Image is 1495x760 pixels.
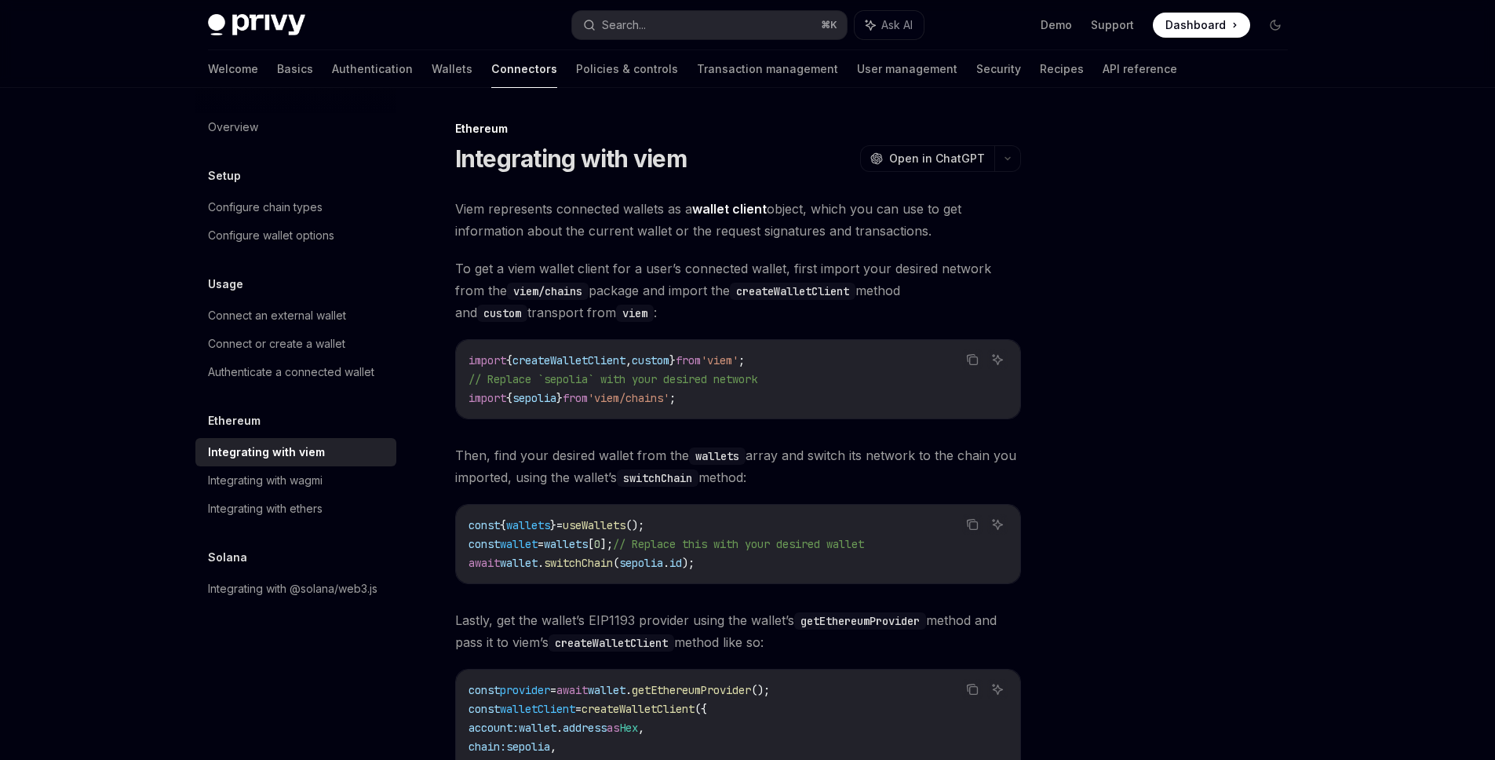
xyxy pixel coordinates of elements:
span: (); [625,518,644,532]
code: custom [477,305,527,322]
button: Toggle dark mode [1263,13,1288,38]
div: Connect an external wallet [208,306,346,325]
span: const [469,537,500,551]
span: = [538,537,544,551]
div: Authenticate a connected wallet [208,363,374,382]
a: Transaction management [697,50,838,88]
span: getEthereumProvider [632,683,751,697]
a: Authenticate a connected wallet [195,358,396,386]
img: dark logo [208,14,305,36]
span: walletClient [500,702,575,716]
button: Ask AI [987,349,1008,370]
h5: Solana [208,548,247,567]
a: Recipes [1040,50,1084,88]
span: , [625,353,632,367]
span: useWallets [563,518,625,532]
span: sepolia [512,391,556,405]
a: Integrating with @solana/web3.js [195,575,396,603]
span: chain: [469,740,506,754]
span: } [556,391,563,405]
a: Basics [277,50,313,88]
span: ( [613,556,619,570]
span: Hex [619,721,638,735]
span: provider [500,683,550,697]
code: createWalletClient [549,634,674,652]
span: createWalletClient [512,353,625,367]
span: await [556,683,588,697]
a: Integrating with viem [195,438,396,466]
div: Ethereum [455,121,1021,137]
div: Search... [602,16,646,35]
a: Connect or create a wallet [195,330,396,358]
span: { [506,391,512,405]
a: Security [976,50,1021,88]
span: from [676,353,701,367]
span: 0 [594,537,600,551]
button: Search...⌘K [572,11,847,39]
a: wallet client [692,201,767,217]
div: Integrating with @solana/web3.js [208,579,377,598]
div: Configure chain types [208,198,323,217]
a: Dashboard [1153,13,1250,38]
a: Support [1091,17,1134,33]
span: Then, find your desired wallet from the array and switch its network to the chain you imported, u... [455,444,1021,488]
span: wallet [588,683,625,697]
a: Wallets [432,50,472,88]
code: viem [616,305,654,322]
span: address [563,721,607,735]
span: wallet [500,556,538,570]
span: ; [738,353,745,367]
span: To get a viem wallet client for a user’s connected wallet, first import your desired network from... [455,258,1021,323]
span: . [538,556,544,570]
div: Integrating with viem [208,443,325,462]
a: Authentication [332,50,413,88]
span: Open in ChatGPT [889,151,985,166]
span: ); [682,556,695,570]
a: Configure wallet options [195,221,396,250]
button: Copy the contents from the code block [962,514,983,535]
h1: Integrating with viem [455,144,687,173]
span: = [550,683,556,697]
span: . [556,721,563,735]
a: Welcome [208,50,258,88]
span: Ask AI [881,17,913,33]
span: ]; [600,537,613,551]
span: account: [469,721,519,735]
span: ({ [695,702,707,716]
a: Overview [195,113,396,141]
a: Connect an external wallet [195,301,396,330]
span: Dashboard [1165,17,1226,33]
span: , [638,721,644,735]
button: Ask AI [855,11,924,39]
span: = [575,702,582,716]
span: , [550,740,556,754]
code: switchChain [617,470,698,487]
span: wallets [544,537,588,551]
span: // Replace this with your desired wallet [613,537,864,551]
span: Viem represents connected wallets as a object, which you can use to get information about the cur... [455,198,1021,242]
h5: Setup [208,166,241,185]
span: { [506,353,512,367]
button: Copy the contents from the code block [962,349,983,370]
div: Overview [208,118,258,137]
a: Demo [1041,17,1072,33]
span: wallets [506,518,550,532]
div: Configure wallet options [208,226,334,245]
span: const [469,518,500,532]
a: Policies & controls [576,50,678,88]
span: Lastly, get the wallet’s EIP1193 provider using the wallet’s method and pass it to viem’s method ... [455,609,1021,653]
span: wallet [519,721,556,735]
button: Copy the contents from the code block [962,679,983,700]
span: const [469,683,500,697]
span: 'viem/chains' [588,391,669,405]
span: // Replace `sepolia` with your desired network [469,372,757,386]
button: Ask AI [987,514,1008,535]
span: const [469,702,500,716]
a: Connectors [491,50,557,88]
span: ⌘ K [821,19,837,31]
a: API reference [1103,50,1177,88]
span: wallet [500,537,538,551]
h5: Usage [208,275,243,294]
span: switchChain [544,556,613,570]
